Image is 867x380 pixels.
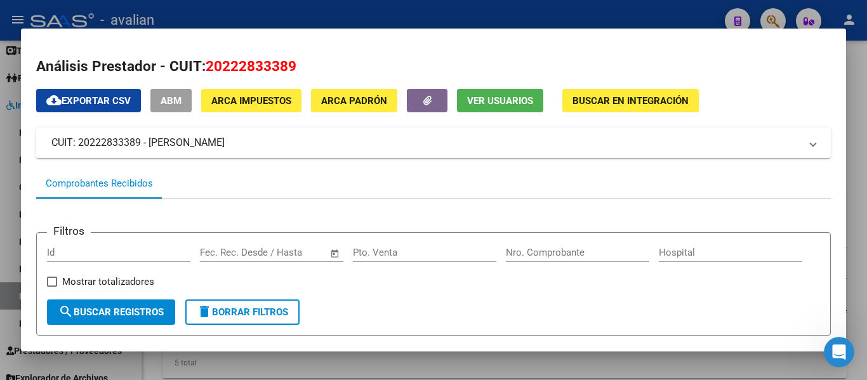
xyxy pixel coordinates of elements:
span: Borrar Filtros [197,306,288,318]
button: Borrar Filtros [185,299,300,325]
button: ARCA Padrón [311,89,397,112]
mat-expansion-panel-header: CUIT: 20222833389 - [PERSON_NAME] [36,128,831,158]
h3: Filtros [47,223,91,239]
button: ABM [150,89,192,112]
span: ARCA Padrón [321,95,387,107]
input: Fecha fin [263,247,324,258]
button: Open calendar [328,246,343,261]
mat-icon: search [58,304,74,319]
span: 20222833389 [206,58,296,74]
span: Buscar en Integración [572,95,689,107]
span: Ver Usuarios [467,95,533,107]
span: Mostrar totalizadores [62,274,154,289]
h2: Análisis Prestador - CUIT: [36,56,831,77]
button: Exportar CSV [36,89,141,112]
button: Buscar Registros [47,299,175,325]
span: Buscar Registros [58,306,164,318]
mat-panel-title: CUIT: 20222833389 - [PERSON_NAME] [51,135,800,150]
mat-icon: cloud_download [46,93,62,108]
div: Comprobantes Recibidos [46,176,153,191]
span: ARCA Impuestos [211,95,291,107]
button: ARCA Impuestos [201,89,301,112]
span: Exportar CSV [46,95,131,107]
input: Fecha inicio [200,247,251,258]
button: Buscar en Integración [562,89,699,112]
iframe: Intercom live chat [824,337,854,367]
button: Ver Usuarios [457,89,543,112]
mat-icon: delete [197,304,212,319]
span: ABM [161,95,182,107]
